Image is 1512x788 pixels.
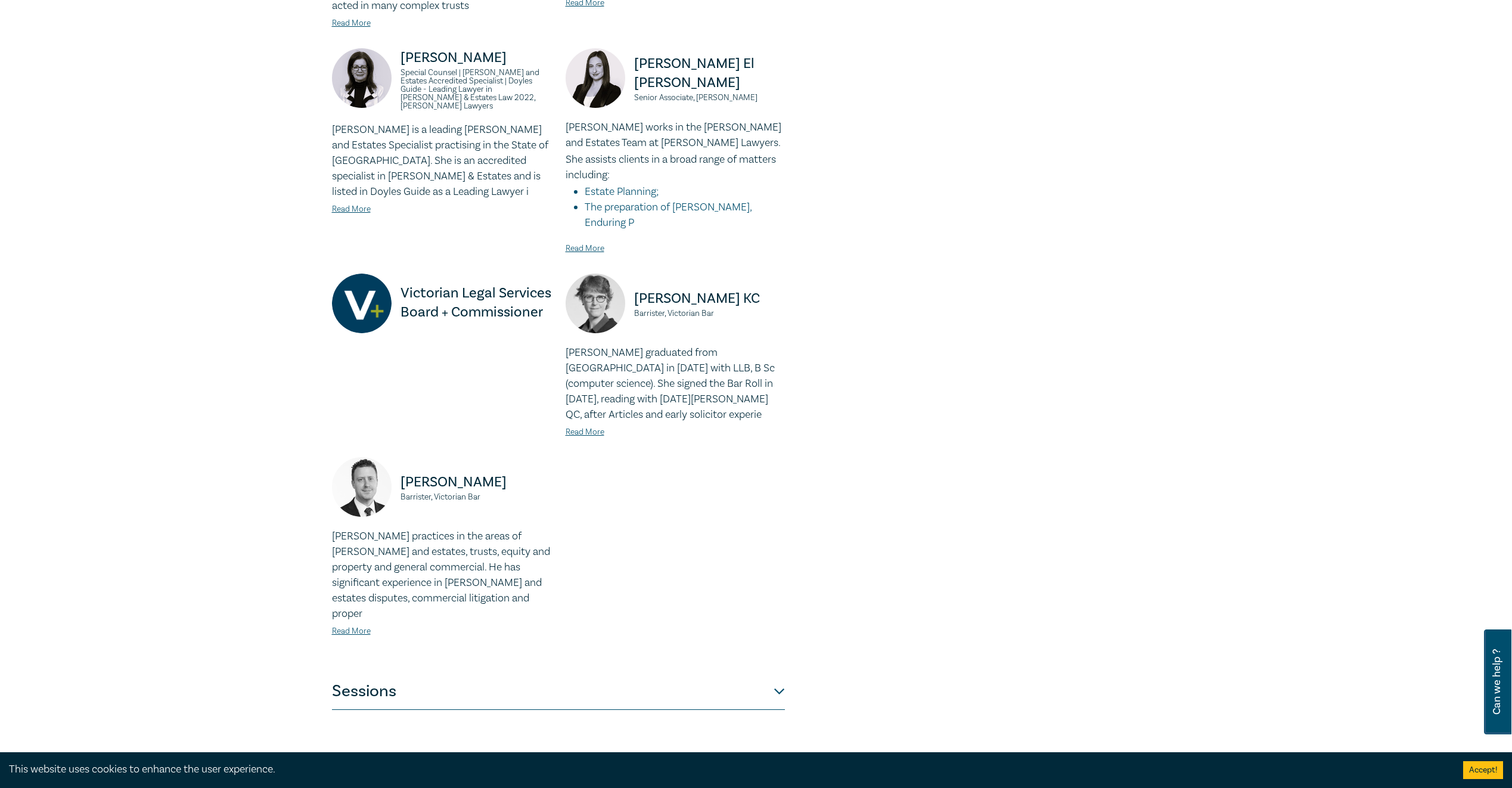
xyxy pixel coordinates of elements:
button: Accept cookies [1463,761,1503,779]
small: Special Counsel | [PERSON_NAME] and Estates Accredited Specialist | Doyles Guide - Leading Lawyer... [400,69,551,110]
img: https://s3.ap-southeast-2.amazonaws.com/leo-cussen-store-production-content/Contacts/Debra%20Anne... [332,48,392,108]
p: [PERSON_NAME] KC [634,289,785,308]
p: [PERSON_NAME] works in the [PERSON_NAME] and Estates Team at [PERSON_NAME] Lawyers. [566,120,785,151]
span: Can we help ? [1491,637,1502,727]
a: Read More [332,18,371,29]
div: This website uses cookies to enhance the user experience. [9,762,1445,777]
small: Senior Associate, [PERSON_NAME] [634,94,785,102]
li: The preparation of [PERSON_NAME], Enduring P [585,200,785,231]
img: https://s3.ap-southeast-2.amazonaws.com/leo-cussen-store-production-content/Contacts/Alina%20El%2... [566,48,625,108]
a: Read More [332,204,371,215]
li: Estate Planning; [585,184,785,200]
p: [PERSON_NAME] El [PERSON_NAME] [634,54,785,92]
img: https://s3.ap-southeast-2.amazonaws.com/leo-cussen-store-production-content/Contacts/Justin%20Riz... [332,457,392,517]
a: Read More [332,626,371,637]
p: [PERSON_NAME] [400,48,551,67]
img: https://s3.ap-southeast-2.amazonaws.com/leo-cussen-store-production-content/Contacts/Victorian%20... [332,274,392,333]
small: Barrister, Victorian Bar [634,309,785,318]
p: [PERSON_NAME] [400,473,551,492]
p: [PERSON_NAME] practices in the areas of [PERSON_NAME] and estates, trusts, equity and property an... [332,529,551,622]
p: [PERSON_NAME] graduated from [GEOGRAPHIC_DATA] in [DATE] with LLB, B Sc (computer science). She s... [566,345,785,423]
p: [PERSON_NAME] is a leading [PERSON_NAME] and Estates Specialist practising in the State of [GEOGR... [332,122,551,200]
button: Sessions [332,674,785,710]
p: Victorian Legal Services Board + Commissioner [400,284,551,322]
a: Read More [566,243,604,254]
p: She assists clients in a broad range of matters including: [566,152,785,183]
img: https://s3.ap-southeast-2.amazonaws.com/leo-cussen-store-production-content/Contacts/Carolyn%20Sp... [566,274,625,333]
a: Read More [566,427,604,438]
small: Barrister, Victorian Bar [400,493,551,501]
